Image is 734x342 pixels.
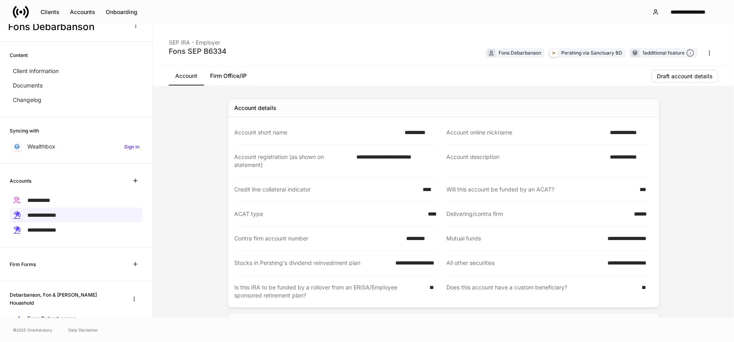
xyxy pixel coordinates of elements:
[100,6,143,18] button: Onboarding
[447,128,605,136] div: Account online nickname
[10,78,143,93] a: Documents
[235,283,425,299] div: Is this IRA to be funded by a rollover from an ERISA/Employee sponsored retirement plan?
[169,47,227,56] div: Fons SEP B6334
[235,128,400,136] div: Account short name
[10,51,28,59] h6: Content
[10,291,119,306] h6: Debarbanson, Fon & [PERSON_NAME] Household
[35,6,65,18] button: Clients
[169,34,227,47] div: SEP IRA - Employer
[10,261,36,268] h6: Firm Forms
[447,259,603,267] div: All other securities
[10,177,31,185] h6: Accounts
[68,327,98,333] a: Data Disclaimer
[10,311,143,326] a: Fons Debarbanson
[642,49,694,57] div: 1 additional feature
[124,143,139,151] h6: Sign in
[106,9,137,15] div: Onboarding
[235,234,402,242] div: Contra firm account number
[13,327,52,333] span: © 2025 OneAdvisory
[235,210,423,218] div: ACAT type
[447,234,603,242] div: Mutual funds
[447,185,635,193] div: Will this account be funded by an ACAT?
[13,96,41,104] p: Changelog
[70,9,95,15] div: Accounts
[235,104,277,112] div: Account details
[447,153,605,169] div: Account description
[41,9,59,15] div: Clients
[447,283,637,299] div: Does this account have a custom beneficiary?
[652,70,718,83] button: Draft account details
[10,127,39,134] h6: Syncing with
[204,66,253,85] a: Firm Office/IP
[27,142,55,151] p: Wealthbox
[169,66,204,85] a: Account
[10,93,143,107] a: Changelog
[65,6,100,18] button: Accounts
[235,259,391,267] div: Stocks in Pershing's dividend reinvestment plan
[10,139,143,154] a: WealthboxSign in
[447,210,630,218] div: Delivering/contra firm
[235,153,352,169] div: Account registration (as shown on statement)
[561,49,622,57] div: Pershing via Sanctuary BD
[13,67,59,75] p: Client information
[27,315,76,323] p: Fons Debarbanson
[235,185,418,193] div: Credit line collateral indicator
[499,49,541,57] div: Fons Debarbanson
[13,81,43,90] p: Documents
[8,20,124,33] h3: Fons Debarbanson
[10,64,143,78] a: Client information
[657,73,713,79] div: Draft account details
